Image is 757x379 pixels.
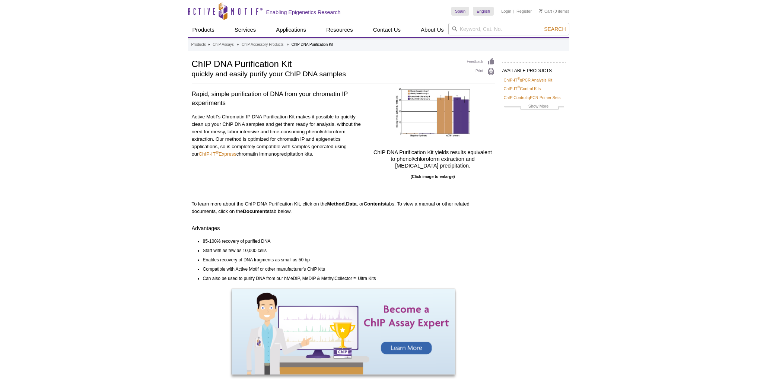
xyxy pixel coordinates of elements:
[192,71,459,77] h2: quickly and easily purify your ChIP DNA samples
[467,68,495,76] a: Print
[192,200,495,215] p: To learn more about the ChIP DNA Purification Kit, click on the , , or tabs. To view a manual or ...
[504,94,561,101] a: ChIP Control qPCR Primer Sets
[213,41,234,48] a: ChIP Assays
[208,42,210,47] li: »
[504,77,553,83] a: ChIP-IT®qPCR Analysis Kit
[539,9,543,13] img: Your Cart
[732,354,750,372] iframe: Intercom live chat
[203,254,488,264] li: Enables recovery of DNA fragments as small as 50 bp
[467,58,495,66] a: Feedback
[518,77,520,80] sup: ®
[203,245,488,254] li: Start with as few as 10,000 cells
[322,23,357,37] a: Resources
[364,201,385,207] strong: Contents
[292,42,333,47] li: ChIP DNA Purification Kit
[203,273,488,282] li: Can also be used to purify DNA from our hMeDIP, MeDIP & MethylCollector™ Ultra Kits
[473,7,494,16] a: English
[242,41,284,48] a: ChIP Accessory Products
[346,201,357,207] strong: Data
[504,85,541,92] a: ChIP-IT®Control Kits
[502,62,566,76] h2: AVAILABLE PRODUCTS
[192,223,495,232] h4: Advantages
[369,23,405,37] a: Contact Us
[539,9,552,14] a: Cart
[371,147,495,169] h4: ChIP DNA Purification Kit yields results equivalent to phenol/chloroform extraction and [MEDICAL_...
[192,90,365,108] h3: Rapid, simple purification of DNA from your chromatin IP experiments
[188,23,219,37] a: Products
[192,58,459,69] h1: ChIP DNA Purification Kit
[516,9,532,14] a: Register
[286,42,289,47] li: »
[192,113,365,158] p: Active Motif’s Chromatin IP DNA Purification Kit makes it possible to quickly clean up your ChIP ...
[230,23,261,37] a: Services
[416,23,448,37] a: About Us
[451,7,469,16] a: Spain
[411,174,455,179] b: (Click image to enlarge)
[501,9,511,14] a: Login
[203,264,488,273] li: Compatible with Active Motif or other manufacturer's ChIP kits
[237,42,239,47] li: »
[232,289,455,375] img: Become a ChIP Assay Expert
[448,23,569,35] input: Keyword, Cat. No.
[199,151,236,157] a: ChIP-IT®Express
[203,235,488,245] li: 85-100% recovery of purified DNA
[243,208,270,214] strong: Documents
[216,150,219,154] sup: ®
[327,201,345,207] strong: Method
[191,41,206,48] a: Products
[513,7,515,16] li: |
[539,7,569,16] li: (0 items)
[271,23,311,37] a: Applications
[542,26,568,32] button: Search
[518,86,520,89] sup: ®
[544,26,566,32] span: Search
[395,88,470,137] img: qPCR on ChIP DNA purified with the Chromatin IP DNA Purification Kit
[504,103,564,111] a: Show More
[266,9,341,16] h2: Enabling Epigenetics Research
